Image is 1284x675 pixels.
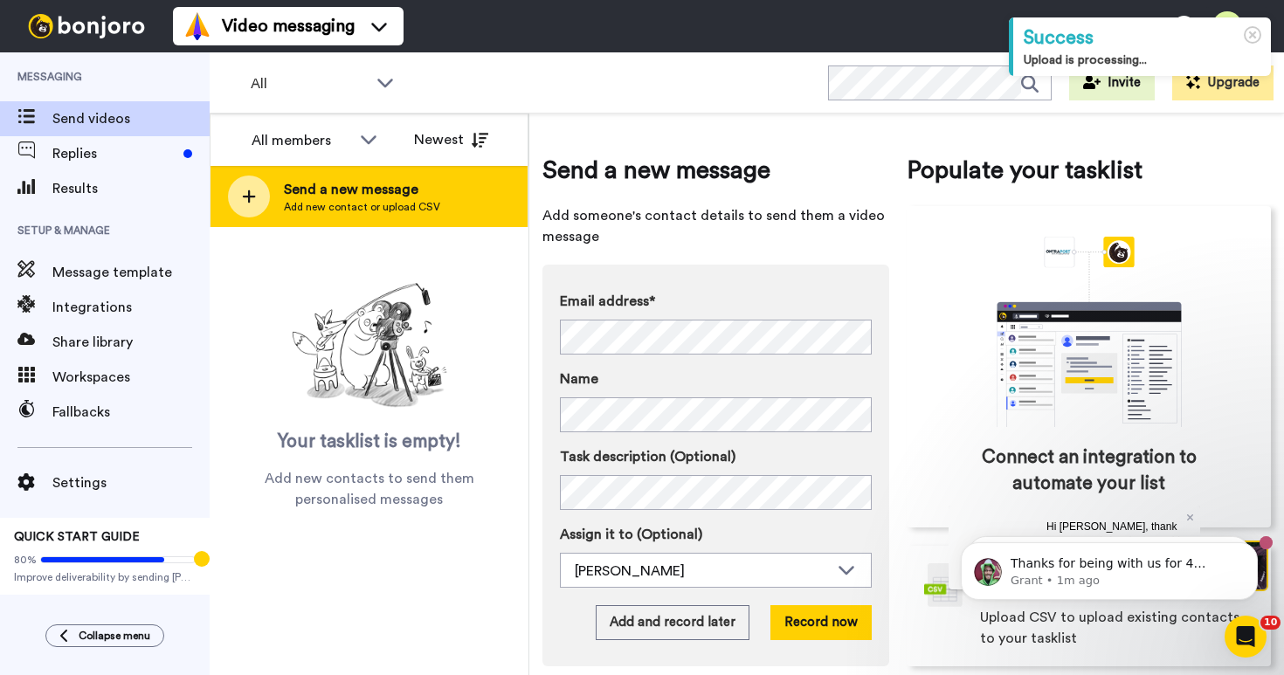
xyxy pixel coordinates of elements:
[1024,52,1260,69] div: Upload is processing...
[194,551,210,567] div: Tooltip anchor
[52,332,210,353] span: Share library
[52,472,210,493] span: Settings
[21,14,152,38] img: bj-logo-header-white.svg
[52,178,210,199] span: Results
[56,56,77,77] img: mute-white.svg
[52,108,210,129] span: Send videos
[935,506,1284,628] iframe: Intercom notifications message
[252,130,351,151] div: All members
[1225,616,1267,658] iframe: Intercom live chat
[980,607,1253,649] span: Upload CSV to upload existing contacts to your tasklist
[14,531,140,543] span: QUICK START GUIDE
[981,444,1197,497] span: Connect an integration to automate your list
[52,262,210,283] span: Message template
[284,179,440,200] span: Send a new message
[770,605,872,640] button: Record now
[52,402,210,423] span: Fallbacks
[958,237,1220,427] div: animation
[236,468,502,510] span: Add new contacts to send them personalised messages
[924,563,963,607] img: csv-grey.png
[52,297,210,318] span: Integrations
[542,153,889,188] span: Send a new message
[222,14,355,38] span: Video messaging
[52,143,176,164] span: Replies
[907,153,1271,188] span: Populate your tasklist
[282,276,457,416] img: ready-set-action.png
[1172,65,1274,100] button: Upgrade
[278,429,461,455] span: Your tasklist is empty!
[560,446,872,467] label: Task description (Optional)
[542,205,889,247] span: Add someone's contact details to send them a video message
[1069,65,1155,100] button: Invite
[401,122,501,157] button: Newest
[560,524,872,545] label: Assign it to (Optional)
[14,570,196,584] span: Improve deliverability by sending [PERSON_NAME]’s from your own email
[2,3,49,51] img: c638375f-eacb-431c-9714-bd8d08f708a7-1584310529.jpg
[596,605,749,640] button: Add and record later
[560,368,598,389] span: Name
[251,73,368,94] span: All
[14,553,37,567] span: 80%
[560,291,872,312] label: Email address*
[79,629,150,643] span: Collapse menu
[52,367,210,388] span: Workspaces
[1024,24,1260,52] div: Success
[575,561,829,582] div: [PERSON_NAME]
[98,15,231,195] span: Hi [PERSON_NAME], thank you so much for signing up! I wanted to say thanks in person with a quick...
[1260,616,1281,630] span: 10
[284,200,440,214] span: Add new contact or upload CSV
[45,624,164,647] button: Collapse menu
[183,12,211,40] img: vm-color.svg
